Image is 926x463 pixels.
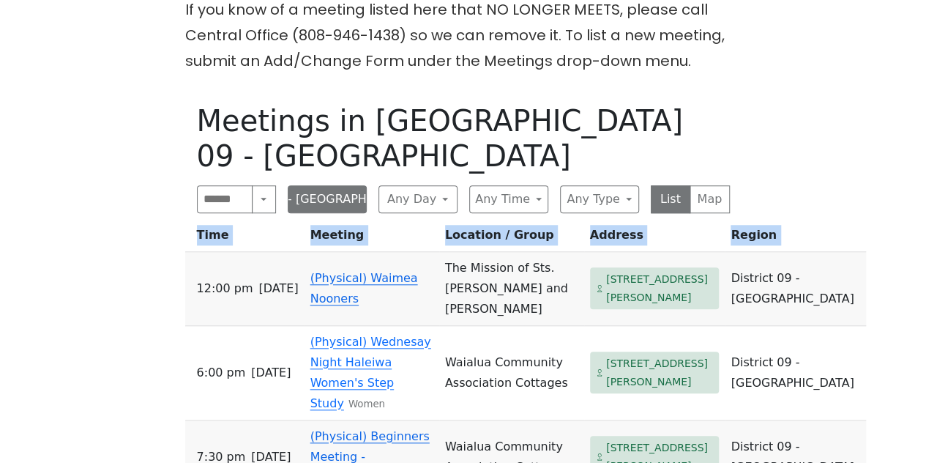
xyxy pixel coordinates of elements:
[258,278,298,299] span: [DATE]
[252,185,275,213] button: Search
[690,185,730,213] button: Map
[560,185,639,213] button: Any Type
[310,271,418,305] a: (Physical) Waimea Nooners
[185,225,305,252] th: Time
[439,326,584,421] td: Waialua Community Association Cottages
[725,326,865,421] td: District 09 - [GEOGRAPHIC_DATA]
[197,278,253,299] span: 12:00 PM
[439,252,584,326] td: The Mission of Sts. [PERSON_NAME] and [PERSON_NAME]
[606,355,714,390] span: [STREET_ADDRESS][PERSON_NAME]
[197,363,246,383] span: 6:00 PM
[251,363,291,383] span: [DATE]
[378,185,458,213] button: Any Day
[439,225,584,252] th: Location / Group
[348,399,385,410] small: Women
[305,225,439,252] th: Meeting
[725,225,865,252] th: Region
[197,103,730,174] h1: Meetings in [GEOGRAPHIC_DATA] 09 - [GEOGRAPHIC_DATA]
[606,270,714,306] span: [STREET_ADDRESS][PERSON_NAME]
[725,252,865,326] td: District 09 - [GEOGRAPHIC_DATA]
[469,185,548,213] button: Any Time
[197,185,253,213] input: Search
[651,185,691,213] button: List
[288,185,367,213] button: District 09 - [GEOGRAPHIC_DATA]
[584,225,725,252] th: Address
[310,335,431,410] a: (Physical) Wednesay Night Haleiwa Women's Step Study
